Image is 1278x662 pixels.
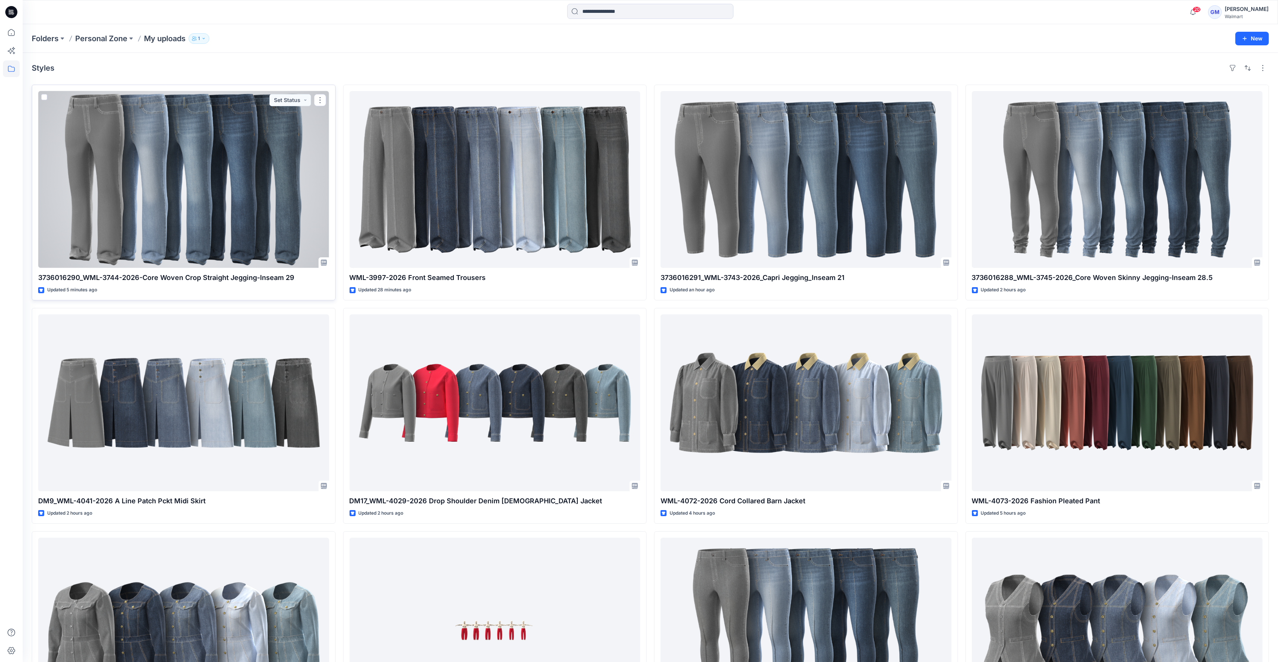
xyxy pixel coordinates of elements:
h4: Styles [32,63,54,73]
p: DM9_WML-4041-2026 A Line Patch Pckt Midi Skirt [38,496,329,506]
span: 20 [1193,6,1201,12]
a: Personal Zone [75,33,127,44]
a: Folders [32,33,59,44]
div: Walmart [1225,14,1269,19]
a: 3736016290_WML-3744-2026-Core Woven Crop Straight Jegging-Inseam 29 [38,91,329,268]
a: DM17_WML-4029-2026 Drop Shoulder Denim Lady Jacket [350,314,641,491]
a: WML-4073-2026 Fashion Pleated Pant [972,314,1263,491]
button: New [1235,32,1269,45]
p: Updated 5 minutes ago [47,286,97,294]
p: Updated an hour ago [670,286,715,294]
p: Updated 4 hours ago [670,509,715,517]
p: Updated 28 minutes ago [359,286,412,294]
p: WML-4073-2026 Fashion Pleated Pant [972,496,1263,506]
p: 3736016290_WML-3744-2026-Core Woven Crop Straight Jegging-Inseam 29 [38,272,329,283]
p: My uploads [144,33,186,44]
p: Updated 2 hours ago [359,509,404,517]
p: Updated 5 hours ago [981,509,1026,517]
p: Updated 2 hours ago [47,509,92,517]
p: 3736016288_WML-3745-2026_Core Woven Skinny Jegging-Inseam 28.5 [972,272,1263,283]
p: Updated 2 hours ago [981,286,1026,294]
p: DM17_WML-4029-2026 Drop Shoulder Denim [DEMOGRAPHIC_DATA] Jacket [350,496,641,506]
div: GM [1208,5,1222,19]
button: 1 [189,33,209,44]
a: 3736016291_WML-3743-2026_Capri Jegging_Inseam 21 [661,91,952,268]
div: [PERSON_NAME] [1225,5,1269,14]
p: WML-4072-2026 Cord Collared Barn Jacket [661,496,952,506]
a: WML-4072-2026 Cord Collared Barn Jacket [661,314,952,491]
p: WML-3997-2026 Front Seamed Trousers [350,272,641,283]
a: DM9_WML-4041-2026 A Line Patch Pckt Midi Skirt [38,314,329,491]
a: 3736016288_WML-3745-2026_Core Woven Skinny Jegging-Inseam 28.5 [972,91,1263,268]
p: 3736016291_WML-3743-2026_Capri Jegging_Inseam 21 [661,272,952,283]
p: 1 [198,34,200,43]
a: WML-3997-2026 Front Seamed Trousers [350,91,641,268]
